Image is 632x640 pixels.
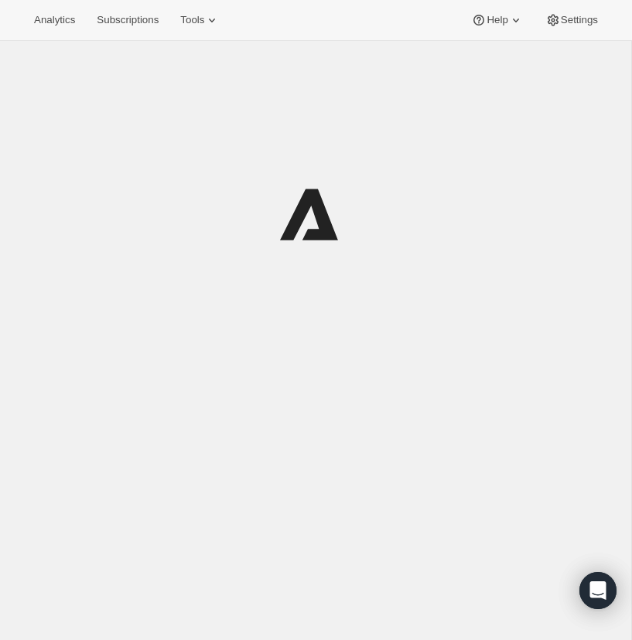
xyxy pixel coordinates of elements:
[97,14,159,26] span: Subscriptions
[561,14,598,26] span: Settings
[462,9,532,31] button: Help
[87,9,168,31] button: Subscriptions
[579,572,617,609] div: Open Intercom Messenger
[487,14,507,26] span: Help
[25,9,84,31] button: Analytics
[536,9,607,31] button: Settings
[171,9,229,31] button: Tools
[34,14,75,26] span: Analytics
[180,14,204,26] span: Tools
